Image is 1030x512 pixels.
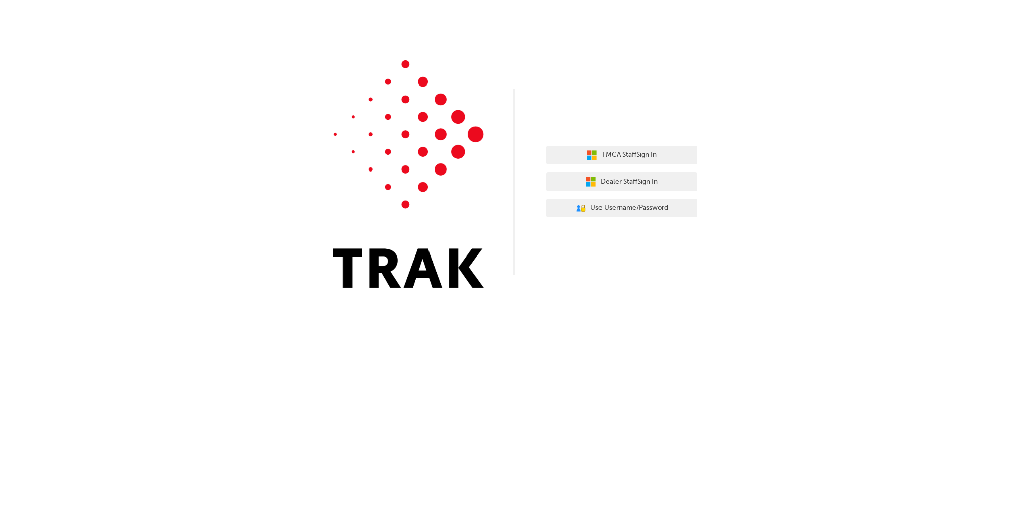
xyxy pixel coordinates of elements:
button: Dealer StaffSign In [546,172,697,191]
span: Dealer Staff Sign In [600,176,658,188]
span: TMCA Staff Sign In [602,149,657,161]
span: Use Username/Password [590,202,668,214]
img: Trak [333,60,484,288]
button: TMCA StaffSign In [546,146,697,165]
button: Use Username/Password [546,199,697,218]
